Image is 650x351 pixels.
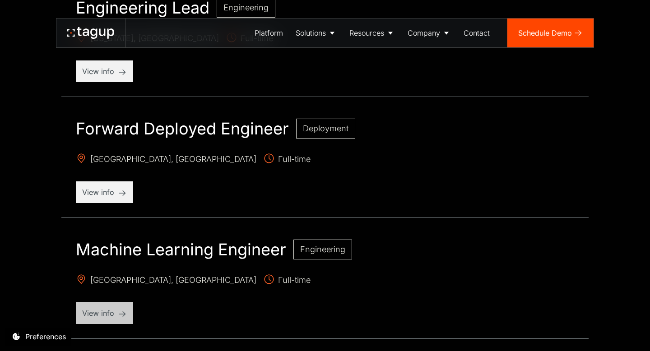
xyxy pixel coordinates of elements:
[264,153,311,167] span: Full-time
[457,18,496,47] a: Contact
[76,153,256,167] span: [GEOGRAPHIC_DATA], [GEOGRAPHIC_DATA]
[464,28,490,38] div: Contact
[255,28,283,38] div: Platform
[289,18,343,47] a: Solutions
[296,28,326,38] div: Solutions
[300,245,345,254] span: Engineering
[303,124,348,133] span: Deployment
[507,18,594,47] a: Schedule Demo
[25,331,66,342] div: Preferences
[76,119,289,139] h2: Forward Deployed Engineer
[343,18,401,47] a: Resources
[401,18,457,47] a: Company
[76,240,286,259] h2: Machine Learning Engineer
[264,274,311,288] span: Full-time
[82,187,127,198] p: View info
[82,66,127,77] p: View info
[349,28,384,38] div: Resources
[248,18,289,47] a: Platform
[518,28,572,38] div: Schedule Demo
[408,28,440,38] div: Company
[76,274,256,288] span: [GEOGRAPHIC_DATA], [GEOGRAPHIC_DATA]
[82,308,127,319] p: View info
